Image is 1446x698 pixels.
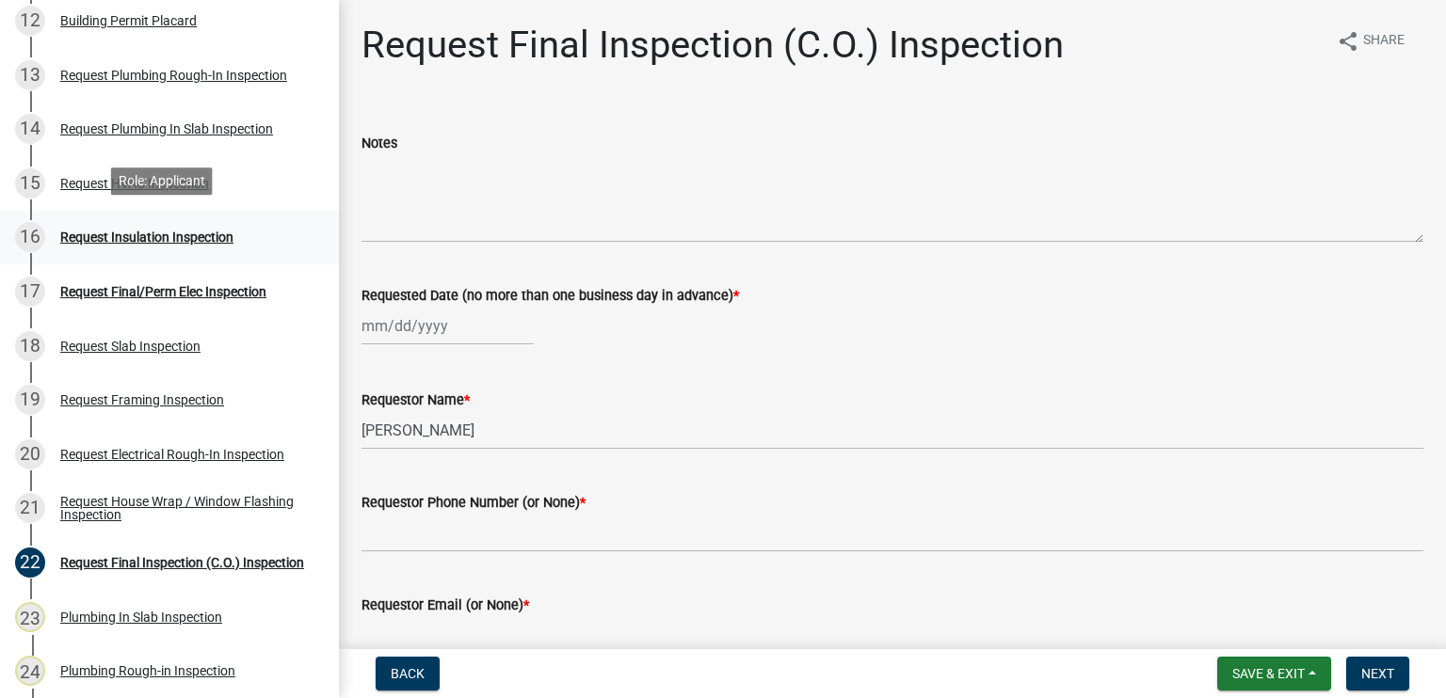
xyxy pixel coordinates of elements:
label: Notes [361,137,397,151]
div: Request Final Inspection (C.O.) Inspection [60,556,304,569]
div: Request HVAC Inspection [60,177,209,190]
div: Role: Applicant [111,167,213,195]
div: Request Plumbing Rough-In Inspection [60,69,287,82]
div: 19 [15,385,45,415]
div: Request Electrical Rough-In Inspection [60,448,284,461]
div: Plumbing Rough-in Inspection [60,664,235,677]
div: Building Permit Placard [60,14,197,27]
div: Request Plumbing In Slab Inspection [60,122,273,135]
label: Requestor Name [361,394,470,407]
div: 23 [15,602,45,632]
div: Request Insulation Inspection [60,230,233,244]
div: Request House Wrap / Window Flashing Inspection [60,495,309,521]
div: Plumbing In Slab Inspection [60,611,222,624]
button: Save & Exit [1217,657,1331,690]
span: Back [391,666,425,681]
span: Share [1363,30,1405,53]
span: Save & Exit [1232,666,1305,681]
div: 18 [15,331,45,361]
div: 22 [15,547,45,578]
div: 13 [15,60,45,90]
div: Request Framing Inspection [60,393,224,406]
div: Request Final/Perm Elec Inspection [60,285,266,298]
input: mm/dd/yyyy [361,307,534,345]
div: Request Slab Inspection [60,340,201,353]
button: Next [1346,657,1409,690]
div: 17 [15,277,45,307]
i: share [1337,30,1359,53]
button: Back [376,657,440,690]
div: 12 [15,6,45,36]
span: Next [1361,666,1394,681]
div: 15 [15,168,45,198]
div: 14 [15,114,45,144]
button: shareShare [1322,23,1420,59]
div: 20 [15,439,45,469]
label: Requestor Phone Number (or None) [361,497,586,510]
label: Requested Date (no more than one business day in advance) [361,290,739,303]
div: 24 [15,656,45,686]
div: 21 [15,493,45,523]
h1: Request Final Inspection (C.O.) Inspection [361,23,1064,68]
div: 16 [15,222,45,252]
label: Requestor Email (or None) [361,599,529,612]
